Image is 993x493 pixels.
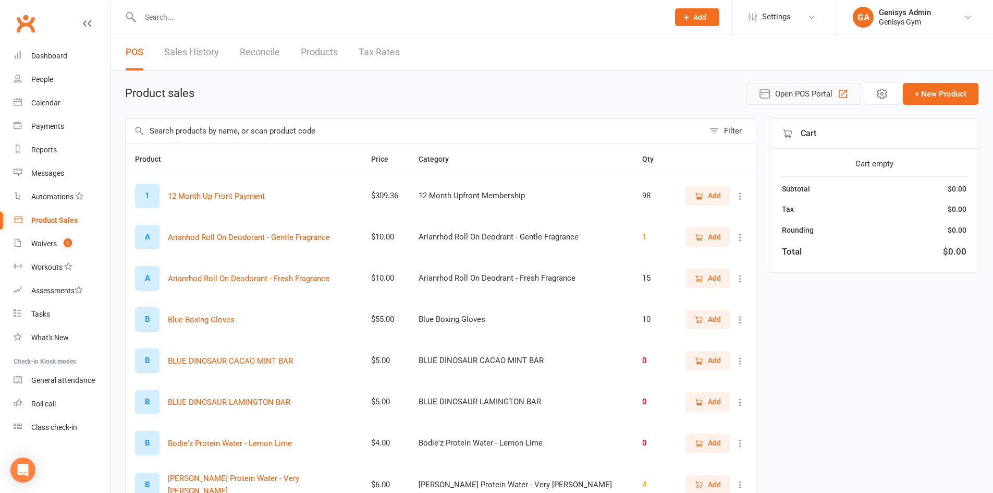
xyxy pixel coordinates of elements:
div: Calendar [31,99,60,107]
span: Settings [762,5,791,29]
a: Payments [14,115,110,138]
a: Tasks [14,303,110,326]
div: 1 [135,184,160,208]
div: Waivers [31,239,57,248]
div: BLUE DINOSAUR LAMINGTON BAR [419,398,623,406]
div: $5.00 [371,398,400,406]
a: Automations [14,185,110,209]
button: Add [685,392,730,411]
button: + New Product [903,83,978,105]
span: Add [708,437,721,449]
div: Cart empty [782,158,966,170]
div: $0.00 [948,224,966,236]
button: Add [685,186,730,205]
button: Add [675,8,719,26]
div: $55.00 [371,315,400,324]
button: Bodie'z Protein Water - Lemon Lime [168,437,292,450]
a: Waivers 1 [14,232,110,256]
a: What's New [14,326,110,350]
a: Clubworx [13,10,39,37]
div: What's New [31,333,69,342]
div: Dashboard [31,52,67,60]
div: $4.00 [371,439,400,448]
span: Add [708,231,721,243]
div: 0 [642,439,665,448]
div: GA [853,7,874,28]
a: Calendar [14,91,110,115]
span: Add [708,190,721,201]
button: Arianrhod Roll On Deodorant - Fresh Fragrance [168,272,329,285]
div: Automations [31,193,73,201]
div: A [135,266,160,291]
button: BLUE DINOSAUR CACAO MINT BAR [168,355,293,367]
button: Add [685,227,730,246]
div: 12 Month Upfront Membership [419,191,623,200]
div: Reports [31,146,57,154]
span: Category [419,155,460,163]
button: Price [371,153,400,165]
div: $0.00 [943,245,966,259]
div: B [135,307,160,332]
span: Qty [642,155,665,163]
div: Assessments [31,286,83,295]
button: Category [419,153,460,165]
h1: Product sales [125,87,194,100]
a: Dashboard [14,44,110,68]
a: Roll call [14,392,110,416]
div: 10 [642,315,665,324]
div: Roll call [31,400,56,408]
div: $5.00 [371,356,400,365]
button: Add [685,351,730,370]
button: Filter [704,119,756,143]
button: Qty [642,153,665,165]
div: $309.36 [371,191,400,200]
div: Workouts [31,263,63,271]
div: 1 [642,233,665,242]
div: 4 [642,480,665,489]
div: Class check-in [31,423,77,431]
div: $10.00 [371,274,400,283]
span: Add [708,396,721,407]
button: Blue Boxing Gloves [168,314,235,326]
div: 0 [642,398,665,406]
div: 98 [642,191,665,200]
div: Subtotal [782,183,810,195]
div: Total [782,245,802,259]
span: Add [693,13,706,21]
a: Sales History [164,34,219,70]
a: Messages [14,162,110,185]
span: Add [708,314,721,325]
button: Arianhod Roll On Deodorant - Gentle Fragrance [168,231,330,244]
span: Product [135,155,173,163]
span: 1 [64,238,72,247]
a: Assessments [14,279,110,303]
div: People [31,75,53,83]
div: Cart [770,119,978,149]
input: Search... [137,10,661,25]
div: Arianrhod Roll On Deodrant - Gentle Fragrance [419,233,623,242]
input: Search products by name, or scan product code [126,119,704,143]
div: Arianrhod Roll On Deodrant - Fresh Fragrance [419,274,623,283]
div: B [135,348,160,373]
div: $0.00 [948,183,966,195]
span: Add [708,272,721,284]
div: A [135,225,160,249]
div: Blue Boxing Gloves [419,315,623,324]
div: Bodie'z Protein Water - Lemon Lime [419,439,623,448]
button: BLUE DINOSAUR LAMINGTON BAR [168,396,290,408]
div: Messages [31,169,64,177]
div: Genisys Gym [879,17,931,27]
a: Workouts [14,256,110,279]
div: [PERSON_NAME] Protein Water - Very [PERSON_NAME] [419,480,623,489]
div: Rounding [782,224,814,236]
a: POS [126,34,143,70]
a: People [14,68,110,91]
span: Add [708,479,721,490]
div: Product Sales [31,216,78,224]
div: $0.00 [948,203,966,215]
div: Tax [782,203,794,215]
button: Add [685,269,730,287]
div: Open Intercom Messenger [10,458,35,483]
a: Class kiosk mode [14,416,110,439]
span: Price [371,155,400,163]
